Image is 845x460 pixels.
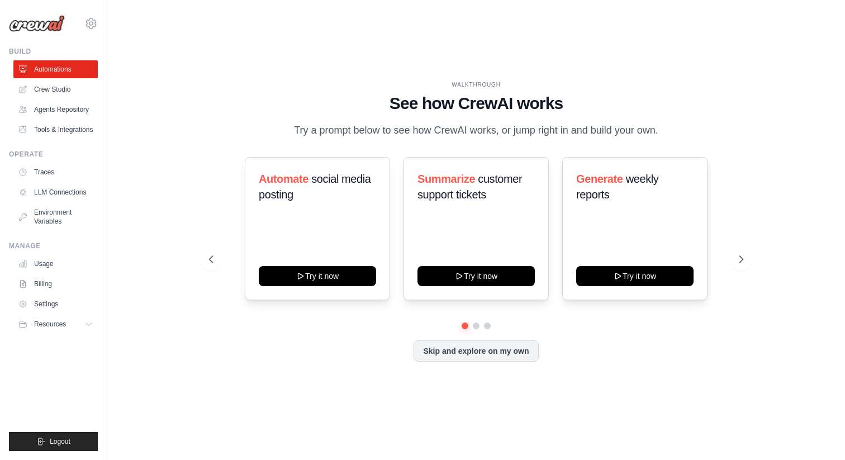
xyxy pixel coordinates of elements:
a: Usage [13,255,98,273]
span: weekly reports [576,173,658,201]
button: Try it now [417,266,535,286]
span: Generate [576,173,623,185]
div: WALKTHROUGH [209,80,744,89]
a: Agents Repository [13,101,98,118]
button: Skip and explore on my own [414,340,538,362]
img: Logo [9,15,65,32]
a: LLM Connections [13,183,98,201]
span: social media posting [259,173,371,201]
span: customer support tickets [417,173,522,201]
a: Tools & Integrations [13,121,98,139]
button: Logout [9,432,98,451]
div: Operate [9,150,98,159]
a: Environment Variables [13,203,98,230]
button: Try it now [259,266,376,286]
p: Try a prompt below to see how CrewAI works, or jump right in and build your own. [288,122,664,139]
div: Manage [9,241,98,250]
span: Logout [50,437,70,446]
a: Crew Studio [13,80,98,98]
span: Summarize [417,173,475,185]
a: Billing [13,275,98,293]
h1: See how CrewAI works [209,93,744,113]
div: Build [9,47,98,56]
a: Traces [13,163,98,181]
button: Try it now [576,266,694,286]
a: Settings [13,295,98,313]
span: Resources [34,320,66,329]
a: Automations [13,60,98,78]
span: Automate [259,173,308,185]
button: Resources [13,315,98,333]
